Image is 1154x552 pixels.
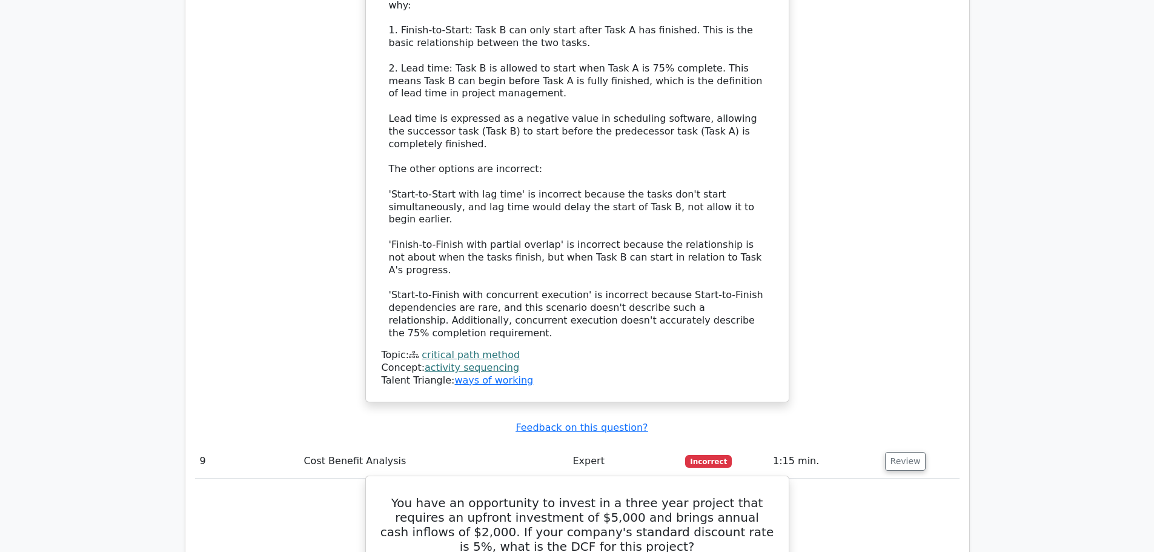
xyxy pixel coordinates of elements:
[422,349,520,361] a: critical path method
[382,349,773,362] div: Topic:
[885,452,926,471] button: Review
[299,444,568,479] td: Cost Benefit Analysis
[195,444,299,479] td: 9
[768,444,880,479] td: 1:15 min.
[454,374,533,386] a: ways of working
[516,422,648,433] a: Feedback on this question?
[382,362,773,374] div: Concept:
[568,444,681,479] td: Expert
[685,455,732,467] span: Incorrect
[425,362,519,373] a: activity sequencing
[382,349,773,387] div: Talent Triangle:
